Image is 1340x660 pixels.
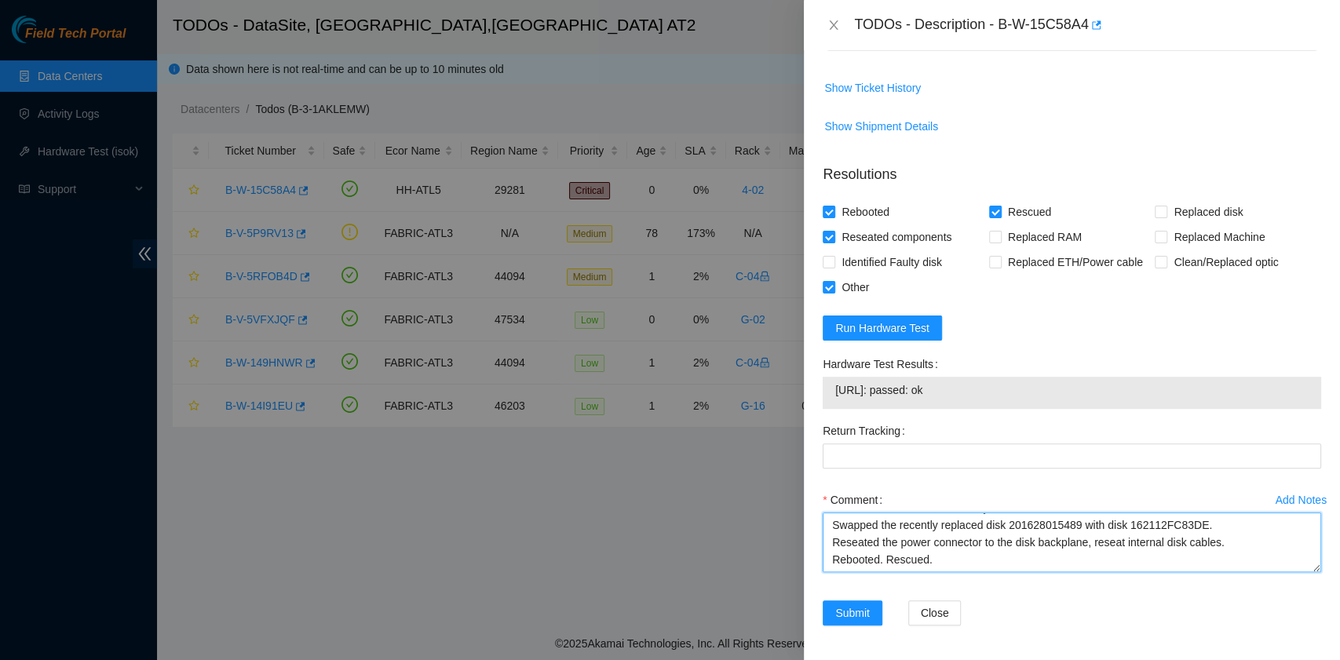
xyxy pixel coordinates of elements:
span: Close [921,604,949,622]
span: Replaced ETH/Power cable [1002,250,1149,275]
button: Submit [823,600,882,625]
button: Show Shipment Details [823,114,939,139]
label: Hardware Test Results [823,352,944,377]
span: Show Shipment Details [824,118,938,135]
span: Show Ticket History [824,79,921,97]
div: Add Notes [1276,494,1327,505]
label: Return Tracking [823,418,911,443]
p: Resolutions [823,151,1321,185]
span: Reseated components [835,224,958,250]
span: Submit [835,604,870,622]
div: TODOs - Description - B-W-15C58A4 [854,13,1321,38]
textarea: Comment [823,512,1321,572]
button: Close [908,600,962,625]
button: Add Notes [1275,487,1327,512]
span: Run Hardware Test [835,319,929,337]
span: Identified Faulty disk [835,250,948,275]
span: Clean/Replaced optic [1167,250,1284,275]
button: Run Hardware Test [823,315,942,341]
button: Close [823,18,845,33]
span: Replaced RAM [1002,224,1088,250]
button: Show Ticket History [823,75,922,100]
span: Replaced Machine [1167,224,1271,250]
span: Other [835,275,875,300]
span: Replaced disk [1167,199,1249,224]
span: Rescued [1002,199,1057,224]
span: close [827,19,840,31]
input: Return Tracking [823,443,1321,469]
span: Rebooted [835,199,896,224]
span: [URL]: passed: ok [835,381,1309,399]
label: Comment [823,487,889,512]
